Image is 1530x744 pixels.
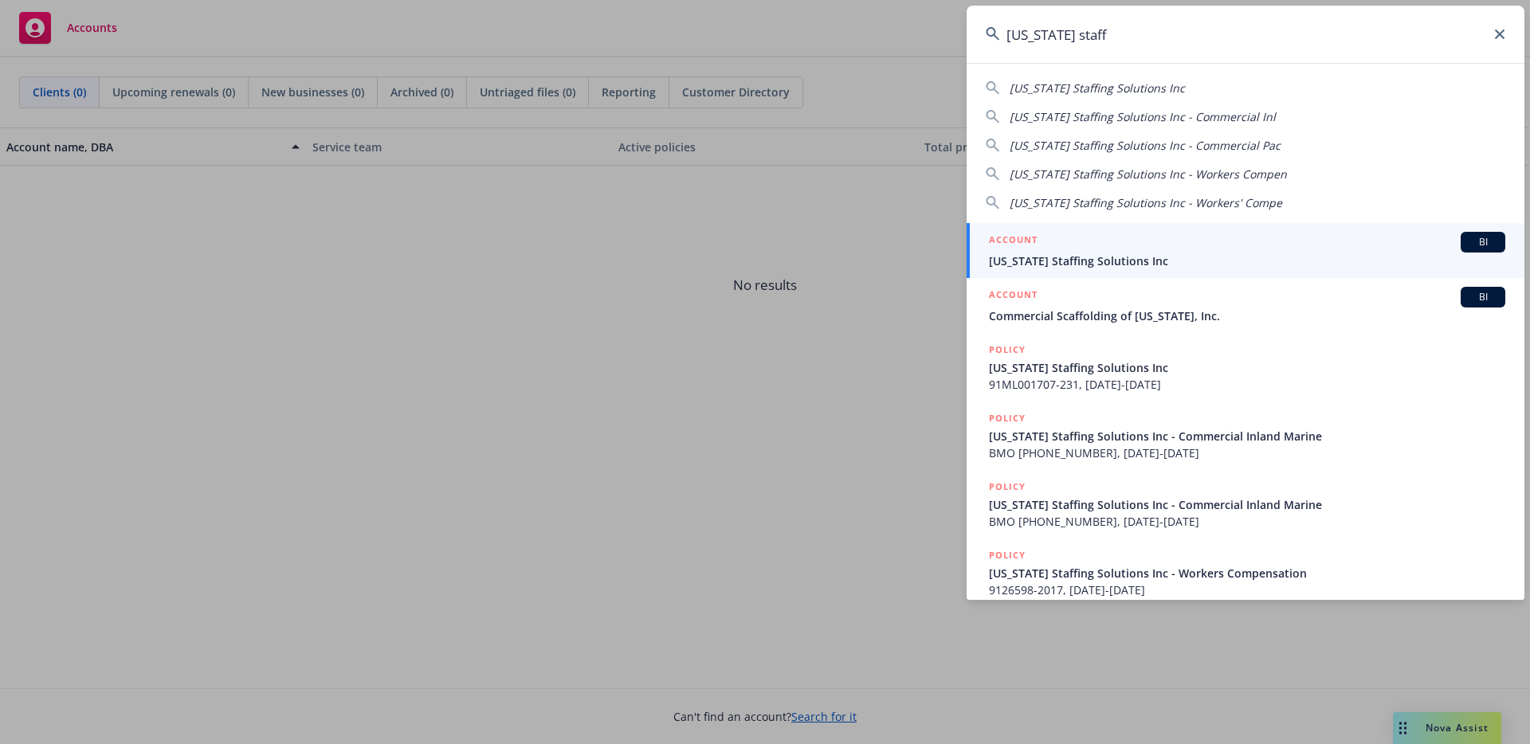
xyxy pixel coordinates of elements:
span: BMO [PHONE_NUMBER], [DATE]-[DATE] [989,444,1505,461]
span: [US_STATE] Staffing Solutions Inc [1010,80,1185,96]
h5: POLICY [989,342,1026,358]
span: 9126598-2017, [DATE]-[DATE] [989,581,1505,598]
span: [US_STATE] Staffing Solutions Inc [989,253,1505,269]
span: [US_STATE] Staffing Solutions Inc - Workers Compensation [989,565,1505,581]
span: [US_STATE] Staffing Solutions Inc - Commercial Inland Marine [989,428,1505,444]
span: [US_STATE] Staffing Solutions Inc - Workers Compen [1010,166,1287,182]
a: POLICY[US_STATE] Staffing Solutions Inc - Workers Compensation9126598-2017, [DATE]-[DATE] [967,538,1524,607]
a: POLICY[US_STATE] Staffing Solutions Inc - Commercial Inland MarineBMO [PHONE_NUMBER], [DATE]-[DATE] [967,401,1524,470]
span: [US_STATE] Staffing Solutions Inc - Commercial Pac [1010,138,1281,153]
h5: ACCOUNT [989,232,1038,251]
span: Commercial Scaffolding of [US_STATE], Inc. [989,307,1505,324]
h5: POLICY [989,547,1026,563]
span: 91ML001707-231, [DATE]-[DATE] [989,376,1505,393]
span: [US_STATE] Staffing Solutions Inc - Commercial Inland Marine [989,496,1505,513]
a: POLICY[US_STATE] Staffing Solutions Inc91ML001707-231, [DATE]-[DATE] [967,333,1524,401]
span: BI [1467,235,1499,249]
span: BI [1467,290,1499,304]
span: [US_STATE] Staffing Solutions Inc - Commercial Inl [1010,109,1276,124]
h5: POLICY [989,410,1026,426]
input: Search... [967,6,1524,63]
h5: POLICY [989,479,1026,495]
span: [US_STATE] Staffing Solutions Inc - Workers' Compe [1010,195,1282,210]
h5: ACCOUNT [989,287,1038,306]
span: [US_STATE] Staffing Solutions Inc [989,359,1505,376]
a: ACCOUNTBI[US_STATE] Staffing Solutions Inc [967,223,1524,278]
a: POLICY[US_STATE] Staffing Solutions Inc - Commercial Inland MarineBMO [PHONE_NUMBER], [DATE]-[DATE] [967,470,1524,538]
span: BMO [PHONE_NUMBER], [DATE]-[DATE] [989,513,1505,530]
a: ACCOUNTBICommercial Scaffolding of [US_STATE], Inc. [967,278,1524,333]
